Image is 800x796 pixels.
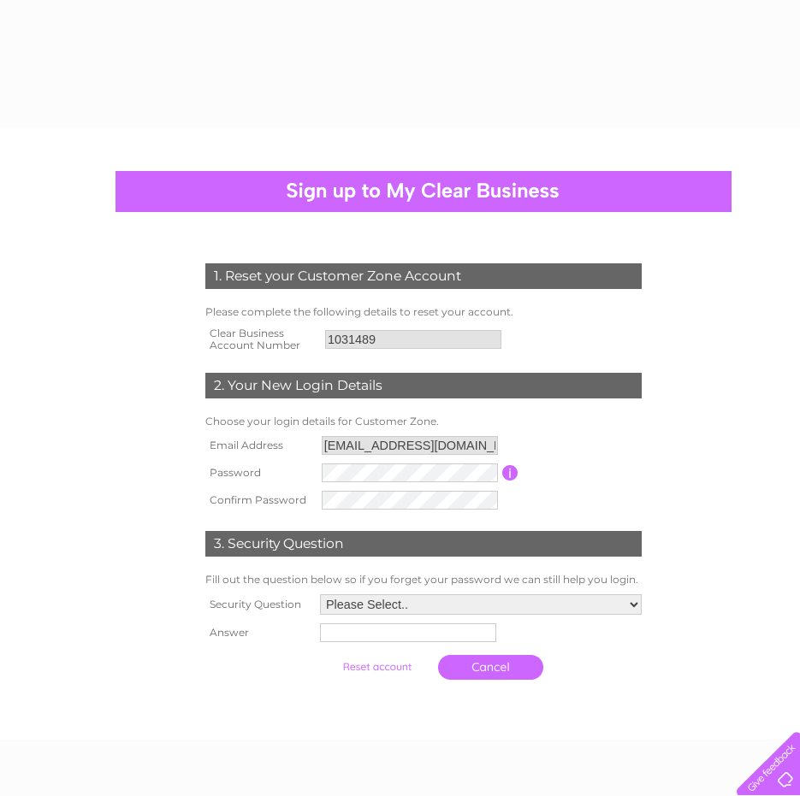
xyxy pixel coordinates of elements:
[201,432,317,459] th: Email Address
[324,655,430,679] input: Submit
[201,590,316,619] th: Security Question
[201,569,646,590] td: Fill out the question below so if you forget your password we can still help you login.
[201,486,317,514] th: Confirm Password
[201,322,321,357] th: Clear Business Account Number
[201,459,317,486] th: Password
[205,263,642,289] div: 1. Reset your Customer Zone Account
[438,655,543,680] a: Cancel
[201,302,646,322] td: Please complete the following details to reset your account.
[201,619,316,646] th: Answer
[502,465,519,481] input: Information
[205,373,642,398] div: 2. Your New Login Details
[201,411,646,432] td: Choose your login details for Customer Zone.
[205,531,642,557] div: 3. Security Question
